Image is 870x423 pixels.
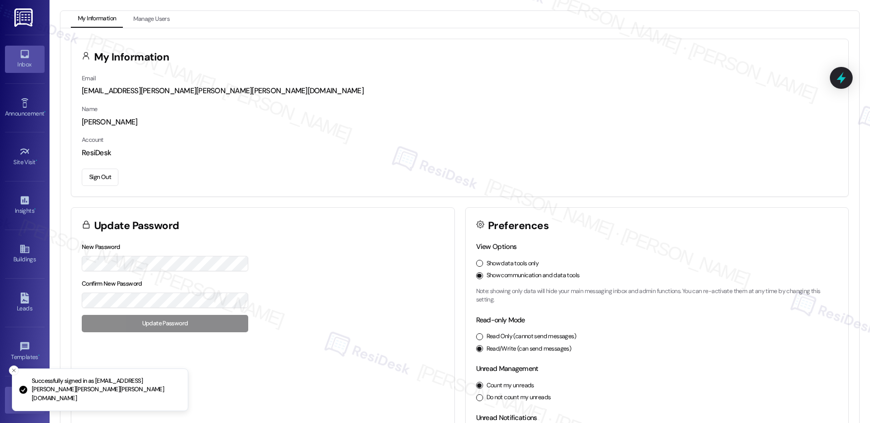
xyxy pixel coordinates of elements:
[44,109,46,116] span: •
[5,338,45,365] a: Templates •
[476,413,537,422] label: Unread Notifications
[34,206,36,213] span: •
[476,242,517,251] label: View Options
[487,259,539,268] label: Show data tools only
[126,11,176,28] button: Manage Users
[487,332,576,341] label: Read Only (cannot send messages)
[487,345,572,354] label: Read/Write (can send messages)
[82,169,118,186] button: Sign Out
[487,271,580,280] label: Show communication and data tools
[476,287,838,304] p: Note: showing only data will hide your main messaging inbox and admin functions. You can re-activ...
[5,192,45,219] a: Insights •
[38,352,40,359] span: •
[82,117,838,127] div: [PERSON_NAME]
[5,290,45,316] a: Leads
[5,387,45,414] a: Account
[82,280,142,288] label: Confirm New Password
[32,377,180,403] p: Successfully signed in as [EMAIL_ADDRESS][PERSON_NAME][PERSON_NAME][PERSON_NAME][DOMAIN_NAME]
[5,241,45,267] a: Buildings
[5,143,45,170] a: Site Visit •
[82,105,98,113] label: Name
[487,381,534,390] label: Count my unreads
[71,11,123,28] button: My Information
[82,148,838,158] div: ResiDesk
[14,8,35,27] img: ResiDesk Logo
[82,86,838,96] div: [EMAIL_ADDRESS][PERSON_NAME][PERSON_NAME][PERSON_NAME][DOMAIN_NAME]
[94,221,179,231] h3: Update Password
[9,365,19,375] button: Close toast
[82,74,96,82] label: Email
[5,46,45,72] a: Inbox
[488,221,548,231] h3: Preferences
[476,315,525,324] label: Read-only Mode
[82,243,120,251] label: New Password
[94,52,169,62] h3: My Information
[487,393,551,402] label: Do not count my unreads
[476,364,539,373] label: Unread Management
[36,157,37,164] span: •
[82,136,104,144] label: Account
